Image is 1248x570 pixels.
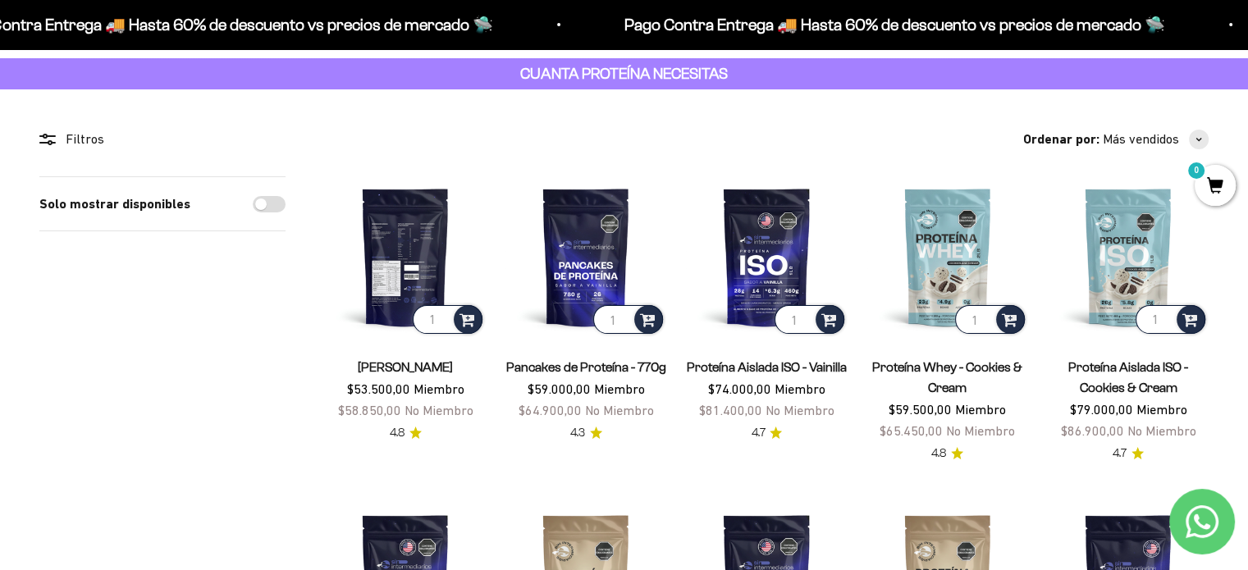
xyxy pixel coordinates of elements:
[1060,423,1123,438] span: $86.900,00
[889,402,952,417] span: $59.500,00
[39,194,190,215] label: Solo mostrar disponibles
[338,403,401,417] span: $58.850,00
[594,381,645,396] span: Miembro
[946,423,1015,438] span: No Miembro
[520,65,728,82] strong: CUANTA PROTEÍNA NECESITAS
[506,360,666,374] a: Pancakes de Proteína - 770g
[528,381,591,396] span: $59.000,00
[1127,423,1195,438] span: No Miembro
[1136,402,1186,417] span: Miembro
[751,424,782,442] a: 4.74.7 de 5.0 estrellas
[1113,445,1144,463] a: 4.74.7 de 5.0 estrellas
[390,424,422,442] a: 4.84.8 de 5.0 estrellas
[1103,129,1209,150] button: Más vendidos
[1113,445,1127,463] span: 4.7
[1023,129,1099,150] span: Ordenar por:
[931,445,946,463] span: 4.8
[931,445,963,463] a: 4.84.8 de 5.0 estrellas
[347,381,410,396] span: $53.500,00
[358,360,453,374] a: [PERSON_NAME]
[623,11,1163,38] p: Pago Contra Entrega 🚚 Hasta 60% de descuento vs precios de mercado 🛸
[1186,161,1206,180] mark: 0
[1068,360,1188,394] a: Proteína Aislada ISO - Cookies & Cream
[405,403,473,417] span: No Miembro
[390,424,405,442] span: 4.8
[585,403,654,417] span: No Miembro
[699,403,762,417] span: $81.400,00
[872,360,1022,394] a: Proteína Whey - Cookies & Cream
[955,402,1006,417] span: Miembro
[751,424,765,442] span: 4.7
[570,424,602,442] a: 4.34.3 de 5.0 estrellas
[1195,178,1236,196] a: 0
[39,129,286,150] div: Filtros
[519,403,582,417] span: $64.900,00
[1103,129,1179,150] span: Más vendidos
[414,381,464,396] span: Miembro
[1069,402,1132,417] span: $79.000,00
[570,424,585,442] span: 4.3
[325,176,486,337] img: Proteína Whey - Vainilla
[687,360,847,374] a: Proteína Aislada ISO - Vainilla
[880,423,943,438] span: $65.450,00
[775,381,825,396] span: Miembro
[766,403,834,417] span: No Miembro
[708,381,771,396] span: $74.000,00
